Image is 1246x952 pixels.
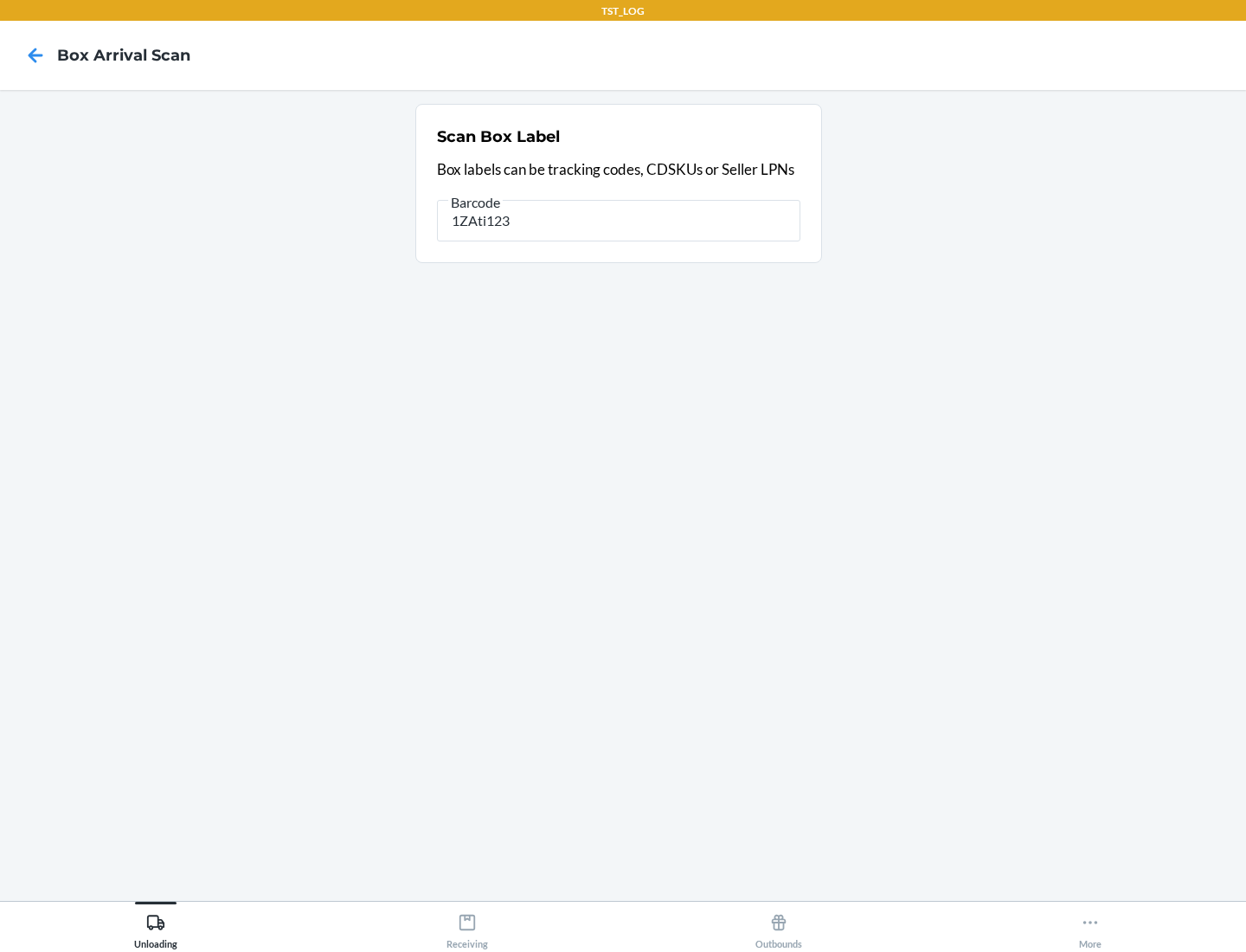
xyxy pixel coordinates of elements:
[755,906,802,949] div: Outbounds
[311,902,623,949] button: Receiving
[437,200,800,241] input: Barcode
[446,906,488,949] div: Receiving
[623,902,934,949] button: Outbounds
[934,902,1246,949] button: More
[134,906,177,949] div: Unloading
[601,3,645,19] p: TST_LOG
[437,125,560,148] h2: Scan Box Label
[437,158,800,181] p: Box labels can be tracking codes, CDSKUs or Seller LPNs
[57,44,190,67] h4: Box Arrival Scan
[448,194,503,211] span: Barcode
[1079,906,1101,949] div: More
